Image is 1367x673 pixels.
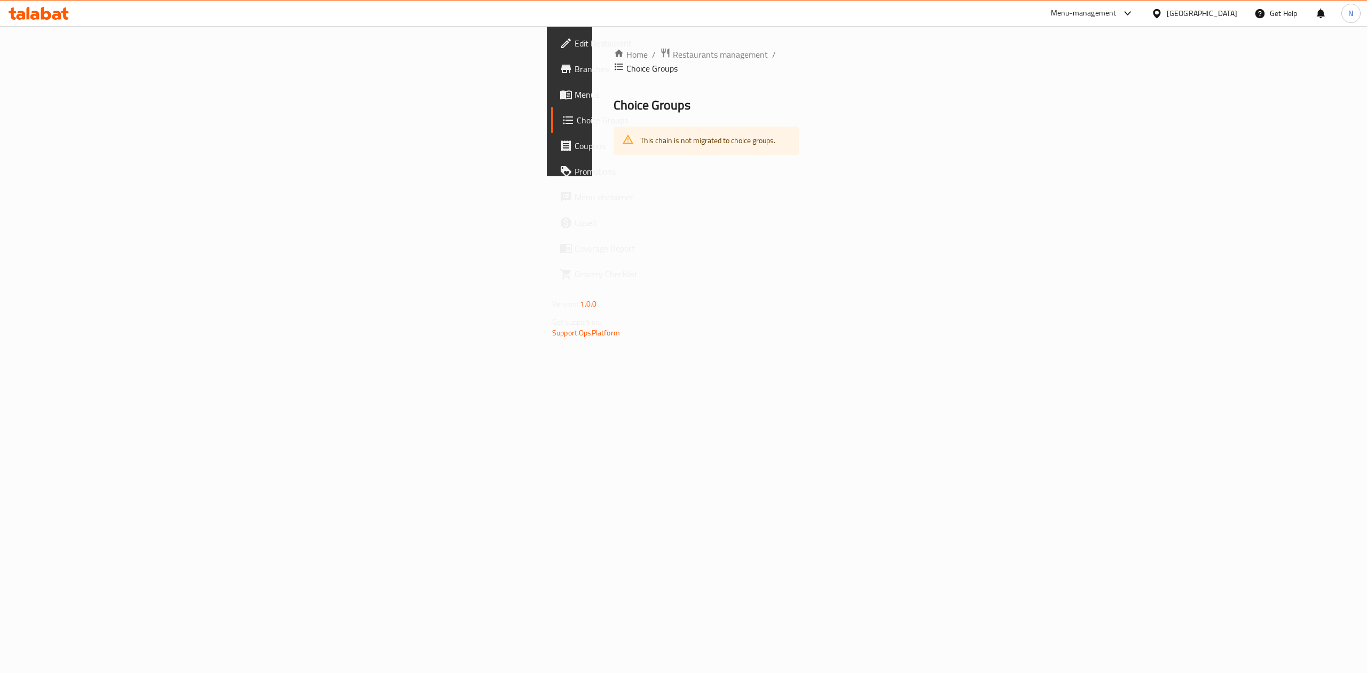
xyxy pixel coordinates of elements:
[575,242,767,255] span: Coverage Report
[575,191,767,204] span: Menu disclaimer
[575,139,767,152] span: Coupons
[551,82,775,107] a: Menus
[552,326,620,340] a: Support.OpsPlatform
[551,107,775,133] a: Choice Groups
[551,236,775,261] a: Coverage Report
[575,216,767,229] span: Upsell
[1348,7,1353,19] span: N
[551,133,775,159] a: Coupons
[551,30,775,56] a: Edit Restaurant
[580,297,596,311] span: 1.0.0
[551,159,775,184] a: Promotions
[552,297,578,311] span: Version:
[551,210,775,236] a: Upsell
[577,114,767,127] span: Choice Groups
[551,261,775,287] a: Grocery Checklist
[575,268,767,280] span: Grocery Checklist
[575,88,767,101] span: Menus
[575,165,767,178] span: Promotions
[552,315,601,329] span: Get support on:
[1051,7,1117,20] div: Menu-management
[551,56,775,82] a: Branches
[551,184,775,210] a: Menu disclaimer
[575,37,767,50] span: Edit Restaurant
[575,62,767,75] span: Branches
[1167,7,1237,19] div: [GEOGRAPHIC_DATA]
